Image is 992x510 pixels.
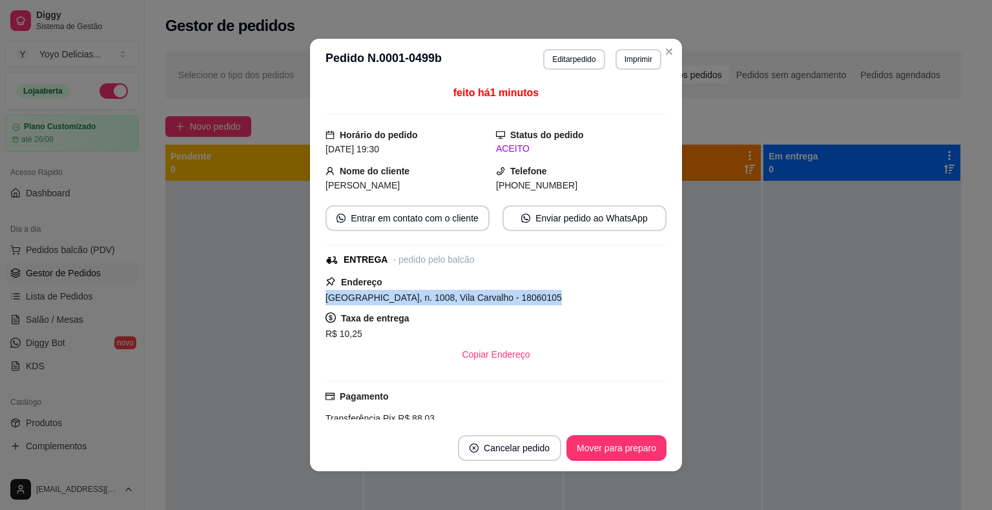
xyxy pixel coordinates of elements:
[510,166,547,176] strong: Telefone
[340,166,409,176] strong: Nome do cliente
[453,87,539,98] span: feito há 1 minutos
[393,253,474,267] div: - pedido pelo balcão
[341,277,382,287] strong: Endereço
[325,276,336,287] span: pushpin
[336,214,346,223] span: whats-app
[496,130,505,139] span: desktop
[344,253,387,267] div: ENTREGA
[325,413,395,423] span: Transferência Pix
[659,41,679,62] button: Close
[470,444,479,453] span: close-circle
[325,144,379,154] span: [DATE] 19:30
[615,49,661,70] button: Imprimir
[451,342,540,367] button: Copiar Endereço
[543,49,604,70] button: Editarpedido
[325,49,442,70] h3: Pedido N. 0001-0499b
[340,130,418,140] strong: Horário do pedido
[502,205,666,231] button: whats-appEnviar pedido ao WhatsApp
[496,167,505,176] span: phone
[521,214,530,223] span: whats-app
[325,167,335,176] span: user
[341,313,409,323] strong: Taxa de entrega
[325,312,336,323] span: dollar
[566,435,666,461] button: Mover para preparo
[325,329,362,339] span: R$ 10,25
[458,435,561,461] button: close-circleCancelar pedido
[325,292,562,303] span: [GEOGRAPHIC_DATA], n. 1008, Vila Carvalho - 18060105
[510,130,584,140] strong: Status do pedido
[496,180,577,190] span: [PHONE_NUMBER]
[325,130,335,139] span: calendar
[325,205,490,231] button: whats-appEntrar em contato com o cliente
[325,392,335,401] span: credit-card
[496,142,666,156] div: ACEITO
[340,391,388,402] strong: Pagamento
[395,413,435,423] span: R$ 88,03
[325,180,400,190] span: [PERSON_NAME]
